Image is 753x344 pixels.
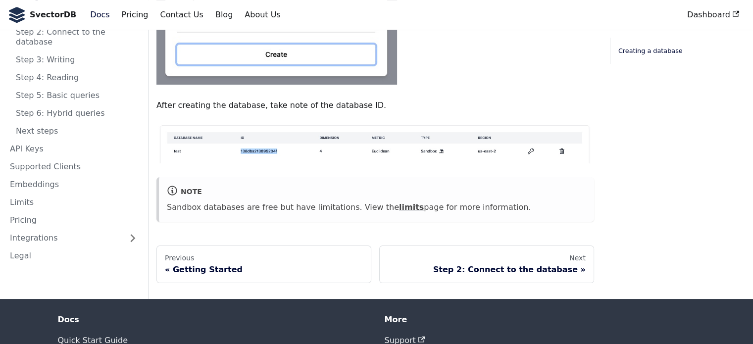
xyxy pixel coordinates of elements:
[10,105,144,121] a: Step 6: Hybrid queries
[167,201,586,214] p: Sandbox databases are free but have limitations. View the page for more information.
[10,88,144,103] a: Step 5: Basic queries
[8,7,26,23] img: SvectorDB Logo
[4,141,144,157] a: API Keys
[84,6,115,23] a: Docs
[167,185,586,198] div: note
[10,123,144,139] a: Next steps
[8,7,76,23] a: SvectorDB LogoSvectorDB
[10,24,144,50] a: Step 2: Connect to the database
[116,6,154,23] a: Pricing
[156,246,594,283] nav: Docs pages
[239,6,286,23] a: About Us
[388,254,586,263] div: Next
[209,6,239,23] a: Blog
[30,8,76,21] b: SvectorDB
[156,122,594,163] img: getting-started-create-db-id-c506e81d7f71474a6f26778e6a43550a.jpg
[58,315,369,325] div: Docs
[10,70,144,86] a: Step 4: Reading
[4,230,144,246] a: Integrations
[618,46,741,56] a: Creating a database
[165,254,363,263] div: Previous
[681,6,745,23] a: Dashboard
[385,315,696,325] div: More
[4,159,144,175] a: Supported Clients
[4,195,144,210] a: Limits
[4,212,144,228] a: Pricing
[154,6,209,23] a: Contact Us
[4,248,144,264] a: Legal
[10,52,144,68] a: Step 3: Writing
[4,177,144,193] a: Embeddings
[156,99,594,112] p: After creating the database, take note of the database ID.
[165,265,363,275] div: Getting Started
[379,246,594,283] a: NextStep 2: Connect to the database
[156,246,371,283] a: PreviousGetting Started
[399,202,424,212] a: limits
[388,265,586,275] div: Step 2: Connect to the database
